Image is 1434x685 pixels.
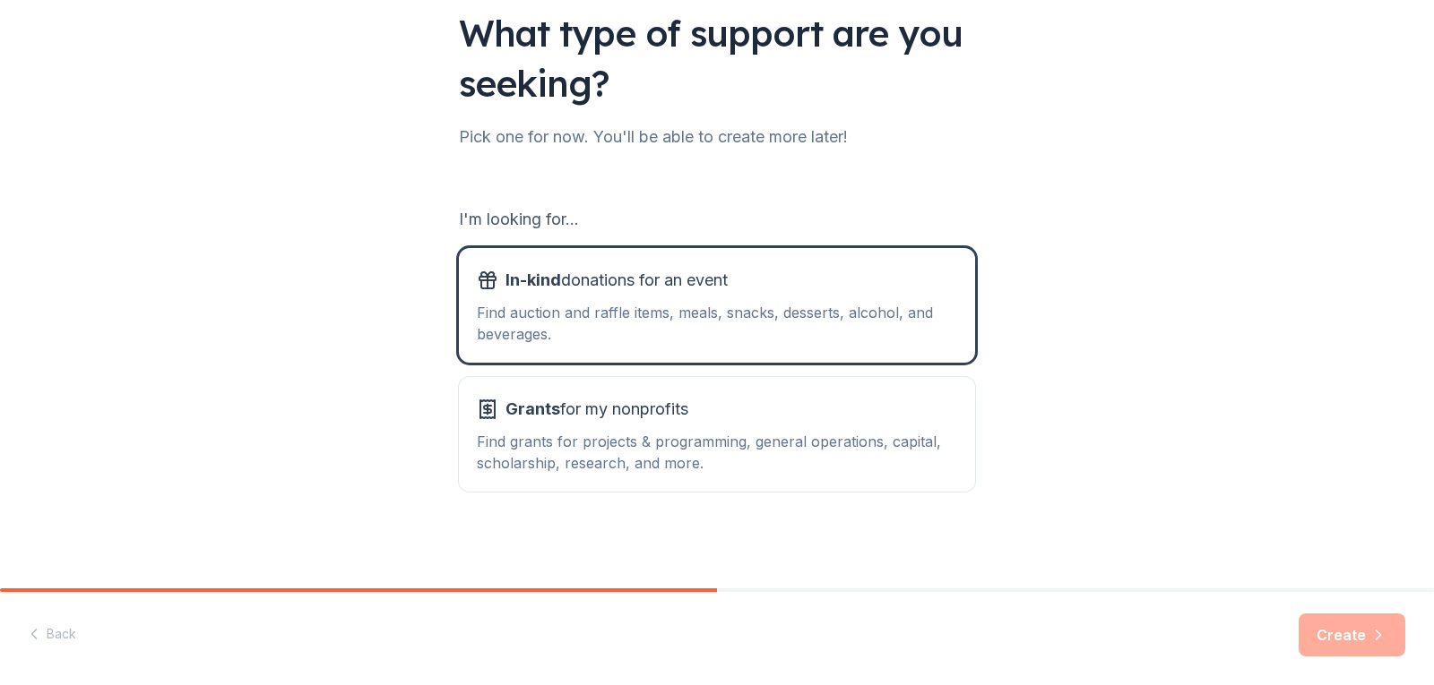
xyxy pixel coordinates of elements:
[505,399,560,418] span: Grants
[459,8,975,108] div: What type of support are you seeking?
[505,266,728,295] span: donations for an event
[505,395,688,424] span: for my nonprofits
[459,123,975,151] div: Pick one for now. You'll be able to create more later!
[459,248,975,363] button: In-kinddonations for an eventFind auction and raffle items, meals, snacks, desserts, alcohol, and...
[459,205,975,234] div: I'm looking for...
[477,431,957,474] div: Find grants for projects & programming, general operations, capital, scholarship, research, and m...
[459,377,975,492] button: Grantsfor my nonprofitsFind grants for projects & programming, general operations, capital, schol...
[505,270,561,289] span: In-kind
[477,302,957,345] div: Find auction and raffle items, meals, snacks, desserts, alcohol, and beverages.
